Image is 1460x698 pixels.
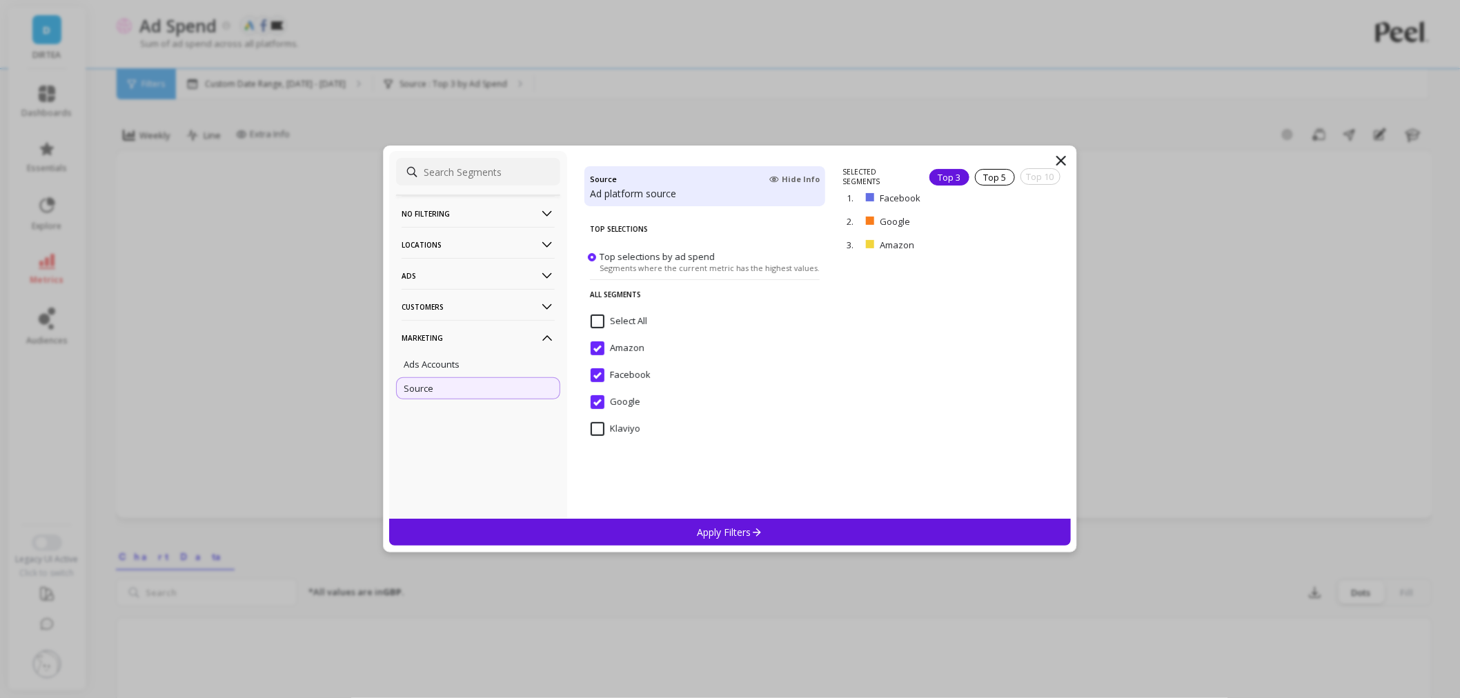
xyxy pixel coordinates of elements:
p: 3. [847,239,860,251]
p: Ads Accounts [404,358,460,370]
p: Marketing [402,320,555,355]
p: SELECTED SEGMENTS [842,167,912,186]
p: Google [880,215,986,228]
p: 1. [847,192,860,204]
p: Customers [402,289,555,324]
span: Klaviyo [591,422,640,436]
span: Hide Info [769,174,820,185]
p: Locations [402,227,555,262]
span: Amazon [591,341,644,355]
h4: Source [590,172,617,187]
span: Google [591,395,640,409]
span: Facebook [591,368,651,382]
span: Top selections by ad spend [600,250,715,263]
span: Segments where the current metric has the highest values. [600,263,820,273]
p: Source [404,382,433,395]
p: Facebook [880,192,991,204]
p: All Segments [590,279,820,309]
div: Top 5 [975,169,1015,186]
input: Search Segments [396,158,560,186]
p: Apply Filters [698,526,763,539]
p: 2. [847,215,860,228]
p: No filtering [402,196,555,231]
span: Select All [591,315,647,328]
p: Ads [402,258,555,293]
p: Top Selections [590,215,820,243]
p: Amazon [880,239,988,251]
div: Top 10 [1020,168,1061,185]
p: Ad platform source [590,187,820,201]
div: Top 3 [929,169,969,186]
